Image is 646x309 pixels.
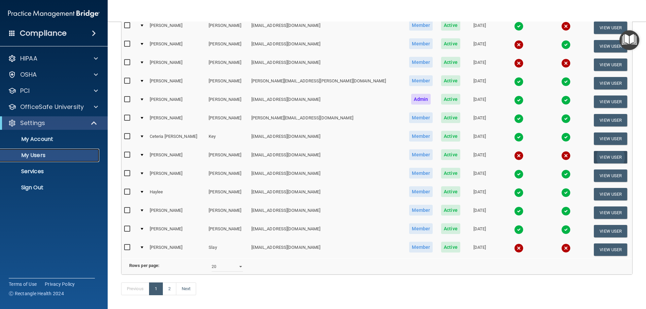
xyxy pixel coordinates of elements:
[464,37,495,55] td: [DATE]
[4,184,96,191] p: Sign Out
[409,20,433,31] span: Member
[441,205,460,216] span: Active
[206,185,248,203] td: [PERSON_NAME]
[464,18,495,37] td: [DATE]
[594,132,627,145] button: View User
[594,77,627,89] button: View User
[409,168,433,179] span: Member
[147,129,206,148] td: Ceteria [PERSON_NAME]
[464,185,495,203] td: [DATE]
[464,240,495,259] td: [DATE]
[594,169,627,182] button: View User
[8,54,98,63] a: HIPAA
[206,92,248,111] td: [PERSON_NAME]
[594,59,627,71] button: View User
[561,188,571,197] img: tick.e7d51cea.svg
[206,203,248,222] td: [PERSON_NAME]
[249,111,405,129] td: [PERSON_NAME][EMAIL_ADDRESS][DOMAIN_NAME]
[249,148,405,166] td: [EMAIL_ADDRESS][DOMAIN_NAME]
[8,7,100,21] img: PMB logo
[514,114,524,123] img: tick.e7d51cea.svg
[249,166,405,185] td: [EMAIL_ADDRESS][DOMAIN_NAME]
[9,281,37,287] a: Terms of Use
[514,206,524,216] img: tick.e7d51cea.svg
[206,148,248,166] td: [PERSON_NAME]
[514,151,524,160] img: cross.ca9f0e7f.svg
[409,131,433,142] span: Member
[176,282,196,295] a: Next
[206,240,248,259] td: Slay
[147,240,206,259] td: [PERSON_NAME]
[206,74,248,92] td: [PERSON_NAME]
[147,18,206,37] td: [PERSON_NAME]
[147,148,206,166] td: [PERSON_NAME]
[206,37,248,55] td: [PERSON_NAME]
[249,203,405,222] td: [EMAIL_ADDRESS][DOMAIN_NAME]
[514,188,524,197] img: tick.e7d51cea.svg
[514,169,524,179] img: tick.e7d51cea.svg
[441,242,460,253] span: Active
[249,185,405,203] td: [EMAIL_ADDRESS][DOMAIN_NAME]
[8,87,98,95] a: PCI
[514,225,524,234] img: tick.e7d51cea.svg
[20,87,30,95] p: PCI
[514,22,524,31] img: tick.e7d51cea.svg
[409,242,433,253] span: Member
[4,136,96,143] p: My Account
[147,111,206,129] td: [PERSON_NAME]
[561,114,571,123] img: tick.e7d51cea.svg
[409,38,433,49] span: Member
[147,92,206,111] td: [PERSON_NAME]
[249,18,405,37] td: [EMAIL_ADDRESS][DOMAIN_NAME]
[594,188,627,200] button: View User
[409,57,433,68] span: Member
[147,37,206,55] td: [PERSON_NAME]
[441,20,460,31] span: Active
[561,169,571,179] img: tick.e7d51cea.svg
[409,186,433,197] span: Member
[206,18,248,37] td: [PERSON_NAME]
[561,40,571,49] img: tick.e7d51cea.svg
[206,222,248,240] td: [PERSON_NAME]
[147,166,206,185] td: [PERSON_NAME]
[514,243,524,253] img: cross.ca9f0e7f.svg
[20,71,37,79] p: OSHA
[249,240,405,259] td: [EMAIL_ADDRESS][DOMAIN_NAME]
[561,95,571,105] img: tick.e7d51cea.svg
[594,114,627,126] button: View User
[561,77,571,86] img: tick.e7d51cea.svg
[249,129,405,148] td: [EMAIL_ADDRESS][DOMAIN_NAME]
[594,225,627,237] button: View User
[441,186,460,197] span: Active
[464,222,495,240] td: [DATE]
[441,131,460,142] span: Active
[249,222,405,240] td: [EMAIL_ADDRESS][DOMAIN_NAME]
[441,149,460,160] span: Active
[561,22,571,31] img: cross.ca9f0e7f.svg
[619,30,639,50] button: Open Resource Center
[206,166,248,185] td: [PERSON_NAME]
[45,281,75,287] a: Privacy Policy
[249,92,405,111] td: [EMAIL_ADDRESS][DOMAIN_NAME]
[464,92,495,111] td: [DATE]
[8,103,98,111] a: OfficeSafe University
[8,71,98,79] a: OSHA
[20,119,45,127] p: Settings
[464,166,495,185] td: [DATE]
[464,203,495,222] td: [DATE]
[20,54,37,63] p: HIPAA
[409,149,433,160] span: Member
[561,151,571,160] img: cross.ca9f0e7f.svg
[464,129,495,148] td: [DATE]
[409,223,433,234] span: Member
[147,203,206,222] td: [PERSON_NAME]
[561,206,571,216] img: tick.e7d51cea.svg
[561,132,571,142] img: tick.e7d51cea.svg
[441,112,460,123] span: Active
[121,282,149,295] a: Previous
[206,129,248,148] td: Key
[411,94,431,105] span: Admin
[594,40,627,52] button: View User
[464,55,495,74] td: [DATE]
[441,168,460,179] span: Active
